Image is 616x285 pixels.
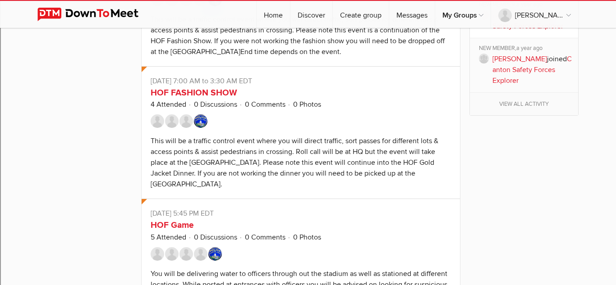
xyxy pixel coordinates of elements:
a: 4 Attended [151,100,186,109]
p: [DATE] 5:45 PM EDT [151,208,451,219]
div: Sign out [4,62,612,70]
div: Move To ... [4,78,612,86]
a: HOF Game [151,220,194,231]
a: View all activity [470,93,579,115]
p: [DATE] 7:00 AM to 3:30 AM EDT [151,76,451,86]
div: Sort A > Z [4,21,612,29]
div: Rename Outline [4,94,612,102]
a: [PERSON_NAME] [492,54,547,63]
div: This outline has no content. Would you like to delete it? [4,209,612,217]
div: Visual Art [4,167,612,175]
div: Search for Source [4,127,612,135]
p: joined [492,54,572,86]
a: 0 Photos [293,100,321,109]
div: NEW MEMBER, [479,45,572,54]
div: Television/Radio [4,159,612,167]
img: Margaret Priset [165,247,179,261]
a: Canton Safety Forces Explorer [492,11,563,31]
span: a year ago [516,45,542,52]
a: 0 Comments [245,100,285,109]
div: Home [4,241,612,249]
div: CANCEL [4,193,612,201]
div: ??? [4,201,612,209]
a: 0 Photos [293,233,321,242]
div: SAVE AND GO HOME [4,217,612,225]
a: 5 Attended [151,233,186,242]
img: Margaret Priset [165,114,179,128]
div: Newspaper [4,151,612,159]
div: This will be a traffic control event where you will direct traffic, sort passes for different lot... [151,15,445,56]
div: Journal [4,135,612,143]
div: Home [4,4,188,12]
input: Search outlines [4,12,83,21]
div: Magazine [4,143,612,151]
a: 0 Discussions [194,100,237,109]
a: Create group [333,1,389,28]
img: Samantha [179,114,193,128]
img: Destiny [151,247,164,261]
a: Messages [389,1,435,28]
div: Options [4,54,612,62]
div: TODO: put dlg title [4,175,612,183]
a: HOF FASHION SHOW [151,87,237,98]
img: T. Pellegrino 27 [194,114,207,128]
a: [PERSON_NAME] [491,1,578,28]
div: This will be a traffic control event where you will direct traffic, sort passes for different lot... [151,136,438,189]
img: Destiny [151,114,164,128]
div: New source [4,266,612,274]
div: DELETE [4,225,612,233]
div: CANCEL [4,249,612,258]
img: Samantha [179,247,193,261]
a: 0 Comments [245,233,285,242]
div: Add Outline Template [4,118,612,127]
div: Print [4,110,612,118]
a: My Groups [435,1,491,28]
img: DownToMeet [37,8,152,21]
div: Move to ... [4,233,612,241]
a: 0 Discussions [194,233,237,242]
div: Delete [4,86,612,94]
div: Sort New > Old [4,29,612,37]
div: SAVE [4,274,612,282]
div: Move To ... [4,37,612,45]
a: Canton Safety Forces Explorer [492,54,572,85]
img: Luca Malley [194,247,207,261]
div: Rename [4,70,612,78]
div: Download [4,102,612,110]
div: Delete [4,45,612,54]
a: Home [257,1,290,28]
div: MOVE [4,258,612,266]
a: Discover [290,1,332,28]
img: T. Pellegrino 27 [208,247,222,261]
